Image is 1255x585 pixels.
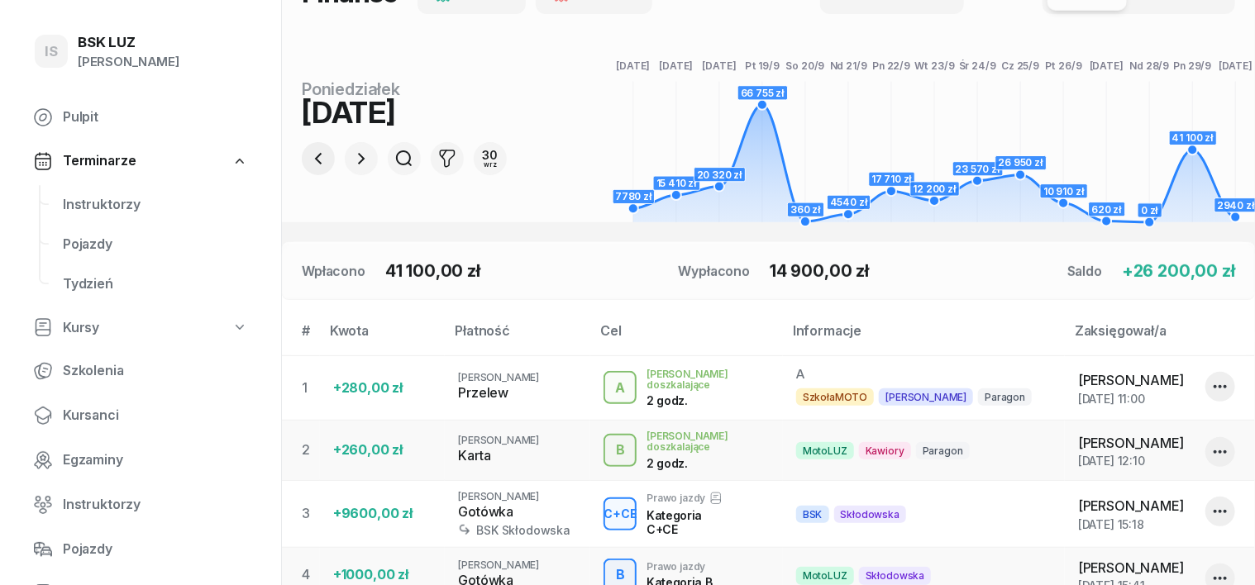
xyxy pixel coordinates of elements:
span: IS [45,45,58,59]
th: Cel [590,320,783,355]
span: MotoLUZ [796,567,854,584]
tspan: Pt 19/9 [745,59,780,72]
div: 1 [302,378,320,399]
div: 3 [302,503,320,525]
th: Zaksięgował/a [1065,320,1255,355]
div: BSK Skłodowska [458,523,577,537]
span: Kursy [63,317,99,339]
a: Pulpit [20,97,261,137]
div: Wypłacono [679,261,751,281]
th: Płatność [445,320,590,355]
tspan: Śr 24/9 [959,59,996,72]
span: [PERSON_NAME] [458,434,539,446]
span: [PERSON_NAME] [458,371,539,383]
span: Instruktorzy [63,494,248,516]
div: 2 [302,440,320,461]
span: Tydzień [63,273,248,295]
tspan: So 20/9 [786,59,825,72]
a: Pojazdy [20,530,261,569]
div: 2 godz. [647,393,732,407]
span: [PERSON_NAME] [1078,497,1184,514]
span: Skłodowska [859,567,931,584]
span: Kawiory [859,442,911,459]
div: Prawo jazdy [647,561,712,572]
span: Skłodowska [834,506,906,523]
span: [PERSON_NAME] [1078,559,1184,576]
tspan: [DATE] [1219,59,1253,72]
th: Kwota [320,320,446,355]
div: A [796,366,1052,383]
div: Saldo [1067,261,1102,281]
tspan: Pn 22/9 [873,59,911,72]
span: Egzaminy [63,449,248,471]
button: 30wrz [474,142,507,175]
a: Kursanci [20,396,261,435]
span: [DATE] 11:00 [1078,392,1145,406]
div: +280,00 zł [333,378,432,399]
span: [PERSON_NAME] [1078,372,1184,388]
div: wrz [483,161,499,168]
div: Wpłacono [302,261,365,281]
span: [PERSON_NAME] [458,490,539,502]
span: Instruktorzy [63,194,248,216]
a: Szkolenia [20,351,261,391]
div: Kategoria C+CE [647,508,732,536]
div: B [609,436,632,464]
a: Pojazdy [50,225,261,264]
th: Informacje [783,320,1065,355]
tspan: Pn 29/9 [1174,59,1212,72]
div: +9600,00 zł [333,503,432,525]
tspan: Pt 26/9 [1045,59,1082,72]
div: 2 godz. [647,456,732,470]
a: Tydzień [50,264,261,304]
span: SzkołaMOTO [796,388,874,406]
div: Przelew [458,383,577,404]
tspan: Nd 28/9 [1130,59,1170,72]
span: [DATE] 15:18 [1078,517,1144,531]
span: [PERSON_NAME] [1078,435,1184,451]
div: [PERSON_NAME] doszkalające [647,369,770,390]
tspan: [DATE] [617,59,651,72]
div: Prawo jazdy [647,492,732,505]
div: [DATE] [302,97,507,127]
a: Instruktorzy [20,485,261,525]
div: Gotówka [458,502,577,523]
span: Paragon [978,388,1032,406]
span: Kursanci [63,405,248,426]
div: [PERSON_NAME] [78,51,179,73]
span: Terminarze [63,150,136,172]
div: +260,00 zł [333,440,432,461]
span: Paragon [916,442,970,459]
a: Terminarze [20,142,261,180]
div: C+CE [597,503,644,524]
tspan: [DATE] [703,59,737,72]
div: BSK LUZ [78,36,179,50]
div: 30 [483,150,499,161]
button: C+CE [604,497,637,530]
span: [PERSON_NAME] [458,559,539,571]
button: A [604,371,637,404]
span: [DATE] 12:10 [1078,454,1145,468]
div: A [608,374,632,402]
span: MotoLUZ [796,442,854,459]
a: Kursy [20,309,261,347]
tspan: [DATE] [1090,59,1124,72]
div: poniedziałek [302,81,507,97]
div: [PERSON_NAME] doszkalające [647,430,770,452]
tspan: [DATE] [660,59,694,72]
tspan: Wt 23/9 [914,59,955,72]
th: # [282,320,320,355]
a: Egzaminy [20,440,261,480]
tspan: Cz 25/9 [1002,59,1040,72]
tspan: Nd 21/9 [830,59,867,72]
span: Pojazdy [63,539,248,560]
button: B [604,434,637,467]
span: Pojazdy [63,234,248,255]
span: Szkolenia [63,360,248,382]
span: + [1122,261,1133,281]
a: Instruktorzy [50,185,261,225]
span: BSK [796,506,829,523]
div: Karta [458,445,577,467]
span: [PERSON_NAME] [879,388,973,406]
span: Pulpit [63,107,248,128]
